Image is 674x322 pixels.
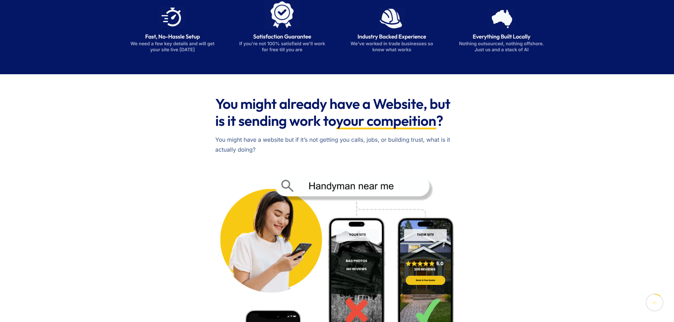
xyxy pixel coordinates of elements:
h3: Industry Backed Experience [349,33,435,40]
p: We need a few key details and will get your site live [DATE] [129,41,216,53]
h3: Everything Built Locally [459,33,545,40]
h2: You might already have a Website, but is it sending work to ? [215,95,459,129]
p: If you're not 100% satisfieid we'll work for free till you are [239,41,326,53]
h3: Satisfaction Guarantee [239,33,326,40]
p: Nothing outsourced, nothing offshore. Just us and a stack of AI [459,41,545,53]
span: your compeition [336,112,436,129]
h3: Fast, No-Hassle Setup [129,33,216,40]
p: You might have a website but if it’s not getting you calls, jobs, or building trust, what is it a... [215,135,459,154]
p: We've worked in trade businesses so know what works [349,41,435,53]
